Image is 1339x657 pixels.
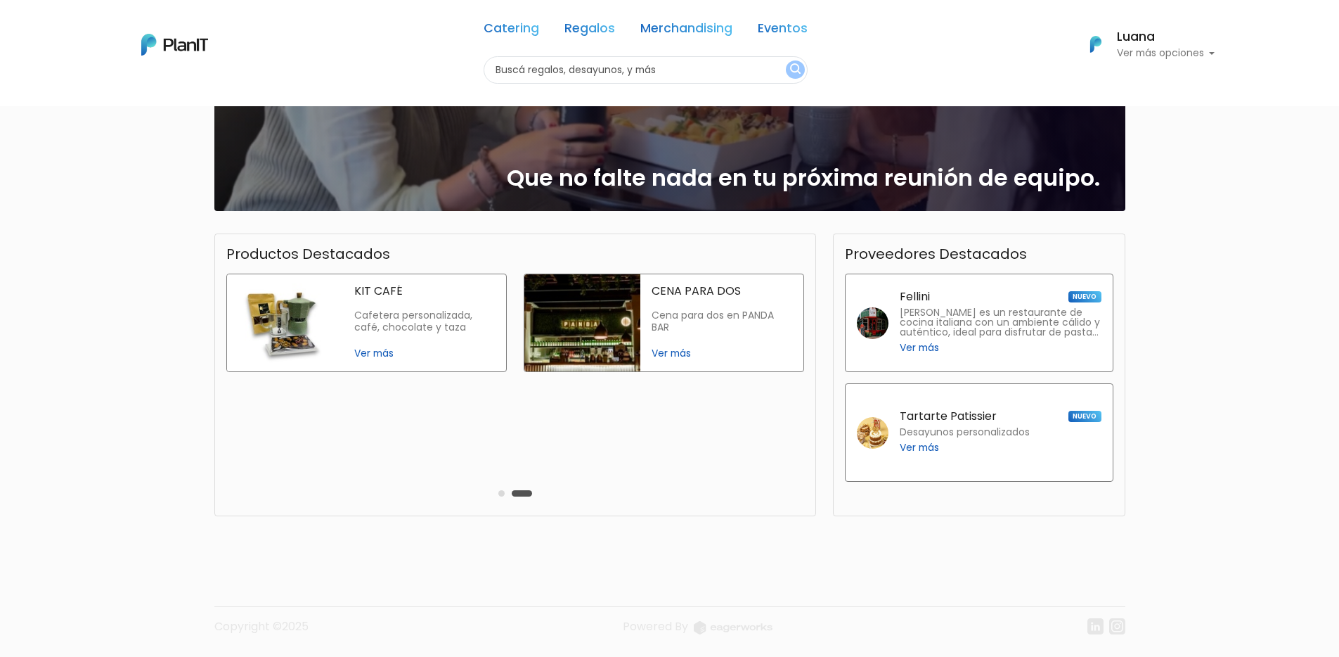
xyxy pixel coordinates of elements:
[564,23,615,39] a: Regalos
[652,346,792,361] span: Ver más
[484,23,539,39] a: Catering
[1087,618,1104,634] img: linkedin-cc7d2dbb1a16aff8e18f147ffe980d30ddd5d9e01409788280e63c91fc390ff4.svg
[354,286,495,297] p: KIT CAFÉ
[640,23,732,39] a: Merchandising
[141,34,208,56] img: PlanIt Logo
[524,274,804,372] a: cena para dos CENA PARA DOS Cena para dos en PANDA BAR Ver más
[845,274,1113,372] a: Fellini NUEVO [PERSON_NAME] es un restaurante de cocina italiana con un ambiente cálido y auténti...
[214,618,309,646] p: Copyright ©2025
[694,621,772,634] img: logo_eagerworks-044938b0bf012b96b195e05891a56339191180c2d98ce7df62ca656130a436fa.svg
[484,56,808,84] input: Buscá regalos, desayunos, y más
[354,310,495,334] p: Cafetera personalizada, café, chocolate y taza
[623,618,772,646] a: Powered By
[652,310,792,334] p: Cena para dos en PANDA BAR
[900,411,997,422] p: Tartarte Patissier
[900,291,930,302] p: Fellini
[1068,291,1101,302] span: NUEVO
[507,165,1100,191] h2: Que no falte nada en tu próxima reunión de equipo.
[790,63,801,77] img: search_button-432b6d5273f82d61273b3651a40e1bd1b912527efae98b1b7a1b2c0702e16a8d.svg
[498,490,505,497] button: Carousel Page 1
[845,245,1027,262] h3: Proveedores Destacados
[226,245,390,262] h3: Productos Destacados
[226,274,507,372] a: kit café KIT CAFÉ Cafetera personalizada, café, chocolate y taza Ver más
[900,308,1101,338] p: [PERSON_NAME] es un restaurante de cocina italiana con un ambiente cálido y auténtico, ideal para...
[354,346,495,361] span: Ver más
[652,286,792,297] p: CENA PARA DOS
[495,485,536,502] div: Carousel Pagination
[857,307,888,339] img: fellini
[1072,26,1215,63] button: PlanIt Logo Luana Ver más opciones
[72,13,202,41] div: ¿Necesitás ayuda?
[524,274,640,371] img: cena para dos
[1068,411,1101,422] span: NUEVO
[900,340,939,355] span: Ver más
[1080,29,1111,60] img: PlanIt Logo
[845,383,1113,482] a: Tartarte Patissier NUEVO Desayunos personalizados Ver más
[1117,49,1215,58] p: Ver más opciones
[623,618,688,634] span: translation missing: es.layouts.footer.powered_by
[512,490,532,497] button: Carousel Page 2 (Current Slide)
[227,274,343,371] img: kit café
[900,440,939,455] span: Ver más
[900,428,1030,438] p: Desayunos personalizados
[857,417,888,449] img: tartarte patissier
[1109,618,1125,634] img: instagram-7ba2a2629254302ec2a9470e65da5de918c9f3c9a63008f8abed3140a32961bf.svg
[758,23,808,39] a: Eventos
[1117,31,1215,44] h6: Luana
